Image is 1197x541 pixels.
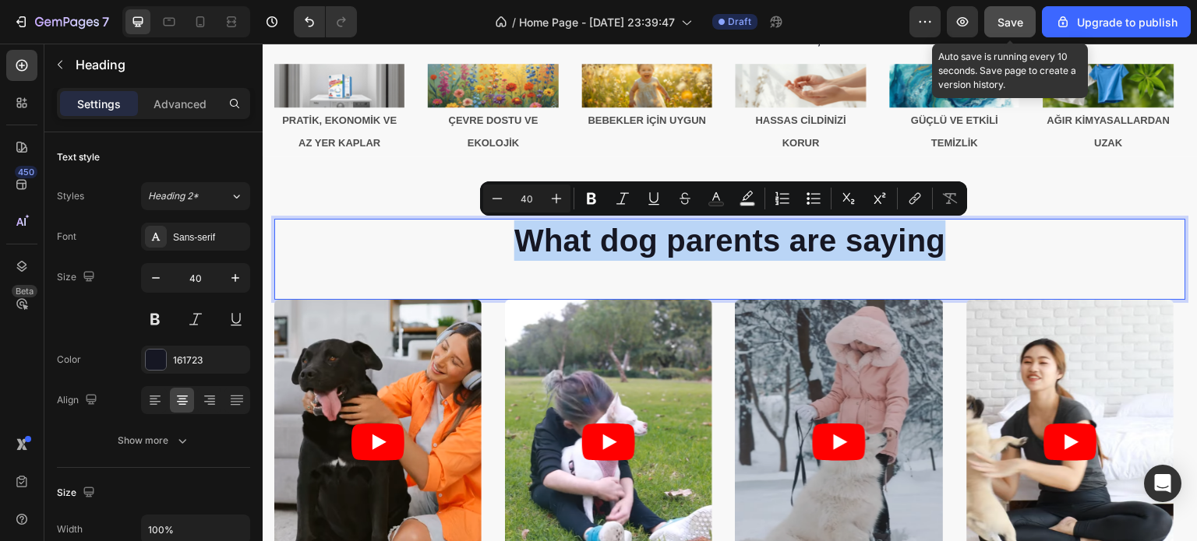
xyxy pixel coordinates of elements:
[57,427,250,455] button: Show more
[173,353,246,367] div: 161723
[263,44,1197,541] iframe: Design area
[785,71,908,106] strong: AĞIR KİMYASALLARDAN UZAK
[326,71,444,83] strong: BEBEKLER İÇİN UYGUN
[57,189,84,203] div: Styles
[512,14,516,30] span: /
[148,189,199,203] span: Heading 2*
[12,285,37,297] div: Beta
[57,522,83,536] div: Width
[15,166,37,178] div: 450
[118,433,190,448] div: Show more
[997,16,1023,29] span: Save
[89,380,142,417] button: Play
[1055,14,1178,30] div: Upgrade to publish
[12,175,923,219] h2: Rich Text Editor. Editing area: main
[1144,465,1181,502] div: Open Intercom Messenger
[984,6,1036,37] button: Save
[294,6,357,37] div: Undo/Redo
[320,380,373,417] button: Play
[519,14,675,30] span: Home Page - [DATE] 23:39:47
[550,380,603,417] button: Play
[77,96,121,112] p: Settings
[57,230,76,244] div: Font
[173,230,246,244] div: Sans-serif
[57,150,100,164] div: Text style
[141,182,250,210] button: Heading 2*
[57,267,98,288] div: Size
[649,71,736,106] strong: GÜÇLÜ VE ETKİLİ TEMİZLİK
[102,12,109,31] p: 7
[57,390,101,411] div: Align
[1042,6,1191,37] button: Upgrade to publish
[57,483,98,504] div: Size
[6,6,116,37] button: 7
[782,380,835,417] button: Play
[728,15,751,29] span: Draft
[480,181,967,216] div: Editor contextual toolbar
[13,177,922,217] p: What dog parents are saying
[57,353,81,367] div: Color
[493,71,584,106] strong: HASSAS CİLDİNİZİ KORUR
[154,96,207,112] p: Advanced
[76,55,244,74] p: Heading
